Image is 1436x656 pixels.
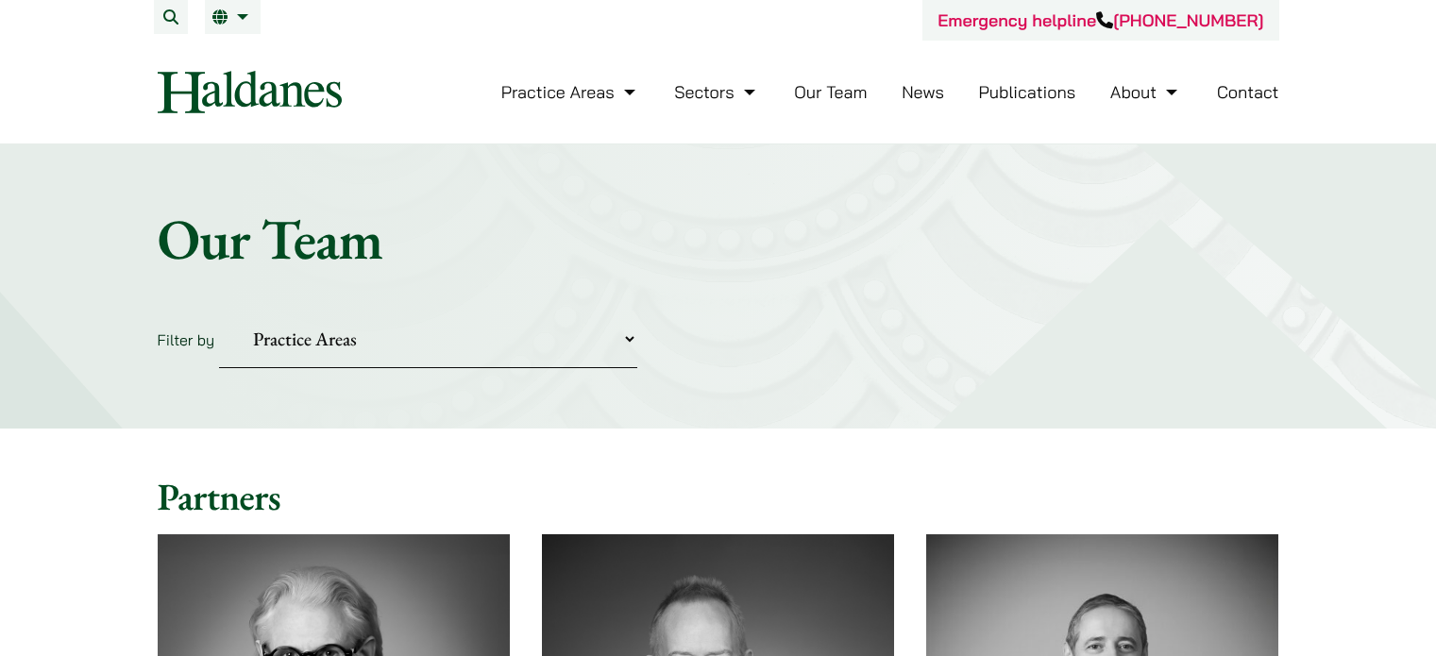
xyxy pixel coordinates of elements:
a: About [1110,81,1182,103]
h2: Partners [158,474,1279,519]
a: Sectors [674,81,759,103]
a: Our Team [794,81,867,103]
a: Practice Areas [501,81,640,103]
img: Logo of Haldanes [158,71,342,113]
a: Contact [1217,81,1279,103]
h1: Our Team [158,205,1279,273]
label: Filter by [158,330,215,349]
a: Publications [979,81,1076,103]
a: EN [212,9,253,25]
a: News [902,81,944,103]
a: Emergency helpline[PHONE_NUMBER] [938,9,1263,31]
